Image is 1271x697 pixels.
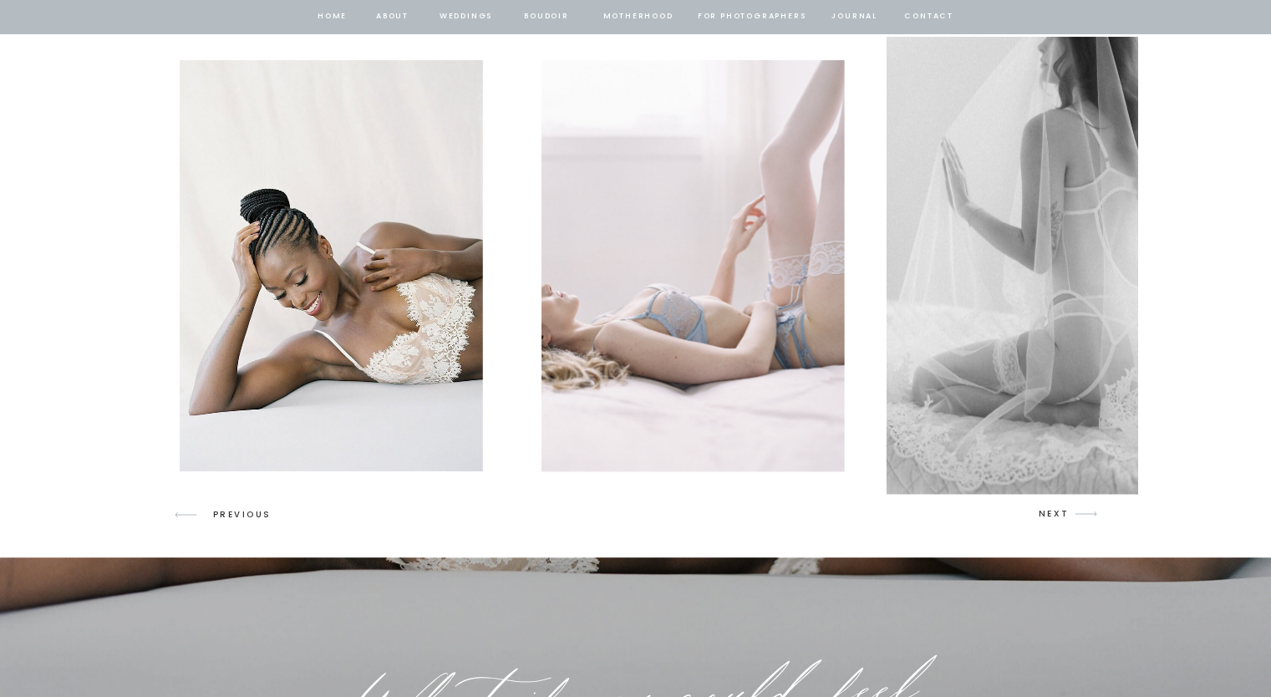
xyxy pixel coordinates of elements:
[213,507,277,522] p: PREVIOUS
[887,37,1229,494] img: black and white photo of woman under bridal veil in a white lingerie set moves hand out in seattl...
[375,9,410,24] a: about
[829,9,881,24] a: journal
[317,9,348,24] a: home
[180,59,483,471] img: african american woman in ivory lace lingerie smiles looking down in classy boudoir session in se...
[541,59,844,471] img: woman laying down in light blue lingerie set with white stockings strokes leg in seattle bridal b...
[1039,506,1070,521] p: NEXT
[698,9,806,24] a: for photographers
[438,9,495,24] a: Weddings
[523,9,571,24] a: BOUDOIR
[902,9,956,24] a: contact
[603,9,673,24] a: Motherhood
